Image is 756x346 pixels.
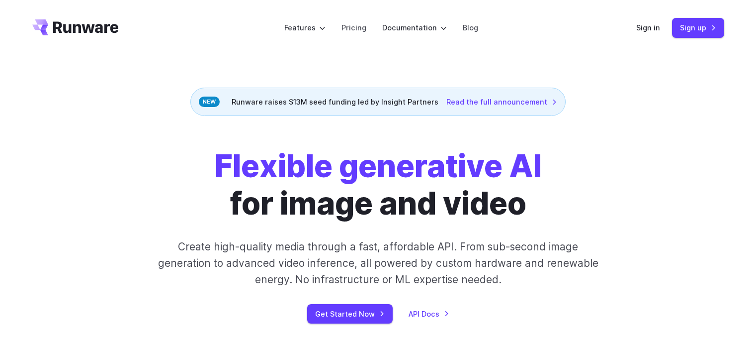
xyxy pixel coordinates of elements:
[32,19,119,35] a: Go to /
[215,148,542,223] h1: for image and video
[284,22,326,33] label: Features
[341,22,366,33] a: Pricing
[190,88,566,116] div: Runware raises $13M seed funding led by Insight Partners
[409,308,449,320] a: API Docs
[307,304,393,324] a: Get Started Now
[636,22,660,33] a: Sign in
[446,96,557,108] a: Read the full announcement
[382,22,447,33] label: Documentation
[463,22,478,33] a: Blog
[215,147,542,185] strong: Flexible generative AI
[157,238,599,288] p: Create high-quality media through a fast, affordable API. From sub-second image generation to adv...
[672,18,724,37] a: Sign up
